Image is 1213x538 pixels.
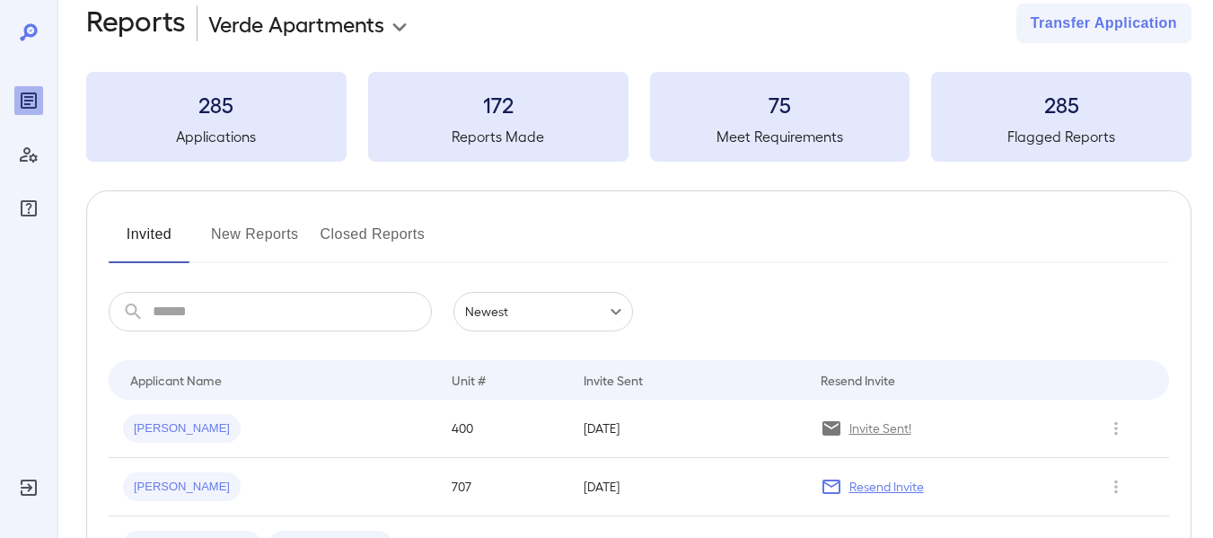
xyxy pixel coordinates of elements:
button: Row Actions [1102,472,1130,501]
h5: Reports Made [368,126,628,147]
td: 400 [437,400,569,458]
td: [DATE] [569,458,806,516]
p: Resend Invite [849,478,924,496]
div: Log Out [14,473,43,502]
div: Newest [453,292,633,331]
td: 707 [437,458,569,516]
div: Resend Invite [821,369,895,391]
button: Invited [109,220,189,263]
div: Applicant Name [130,369,222,391]
div: Unit # [452,369,486,391]
button: Transfer Application [1016,4,1191,43]
h5: Applications [86,126,347,147]
h5: Flagged Reports [931,126,1191,147]
div: Manage Users [14,140,43,169]
span: [PERSON_NAME] [123,420,241,437]
button: New Reports [211,220,299,263]
summary: 285Applications172Reports Made75Meet Requirements285Flagged Reports [86,72,1191,162]
button: Closed Reports [321,220,426,263]
p: Verde Apartments [208,9,384,38]
h5: Meet Requirements [650,126,910,147]
h3: 285 [86,90,347,119]
h3: 285 [931,90,1191,119]
div: Reports [14,86,43,115]
div: Invite Sent [584,369,643,391]
button: Row Actions [1102,414,1130,443]
h2: Reports [86,4,186,43]
div: FAQ [14,194,43,223]
p: Invite Sent! [849,419,911,437]
h3: 172 [368,90,628,119]
td: [DATE] [569,400,806,458]
h3: 75 [650,90,910,119]
span: [PERSON_NAME] [123,479,241,496]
